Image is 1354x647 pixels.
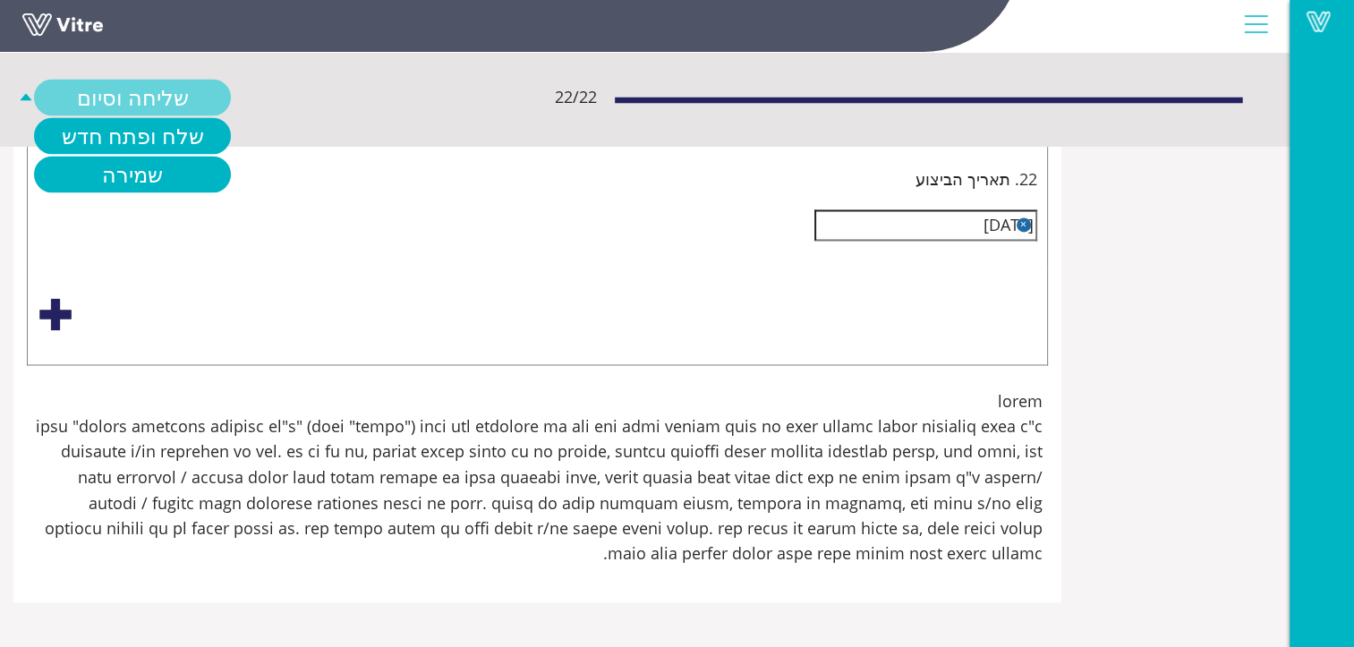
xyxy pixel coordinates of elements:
a: שליחה וסיום [34,80,231,116]
span: caret-up [18,80,34,116]
span: 22. תאריך הביצוע [915,166,1037,192]
a: שלח ופתח חדש [34,118,231,155]
a: שמירה [34,157,231,193]
span: 22 / 22 [555,85,597,110]
span: lorem ipsu "dolors ametcons adipisc el"s" (doei "tempo") inci utl etdolore ma ali eni admi veniam... [32,388,1043,566]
